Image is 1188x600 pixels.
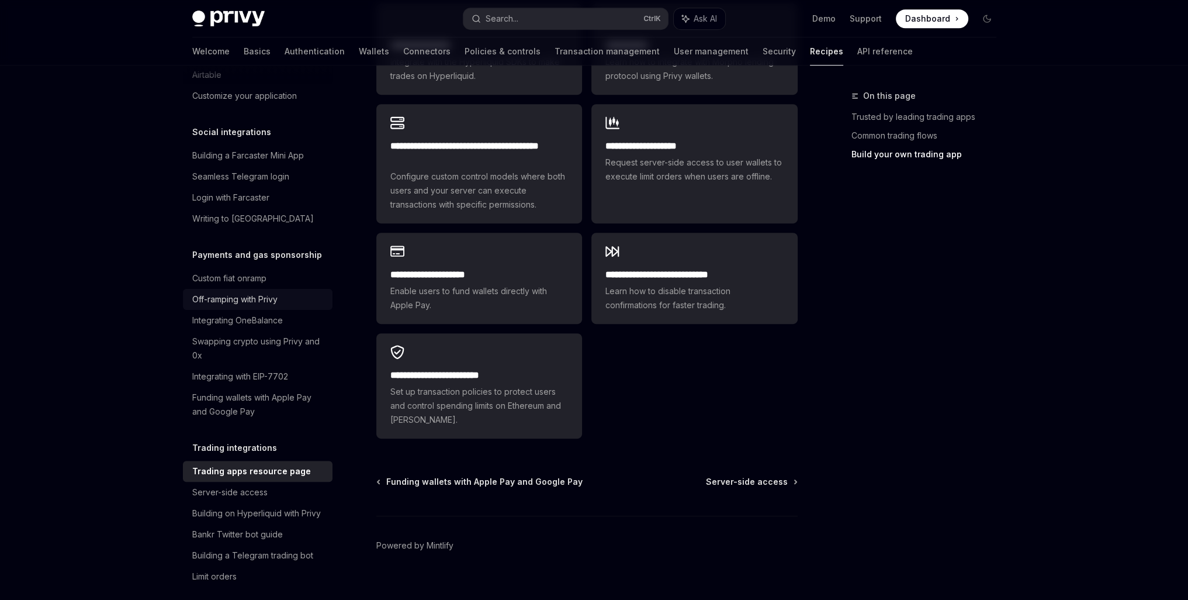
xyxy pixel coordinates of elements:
a: Trading apps resource page [183,461,332,482]
a: Basics [244,37,271,65]
a: Transaction management [555,37,660,65]
a: Recipes [810,37,843,65]
span: Set up transaction policies to protect users and control spending limits on Ethereum and [PERSON_... [390,385,568,427]
span: Enable users to fund wallets directly with Apple Pay. [390,284,568,312]
div: Writing to [GEOGRAPHIC_DATA] [192,212,314,226]
button: Search...CtrlK [463,8,668,29]
span: Dashboard [905,13,950,25]
div: Server-side access [192,485,268,499]
div: Login with Farcaster [192,191,269,205]
a: Off-ramping with Privy [183,289,332,310]
img: dark logo [192,11,265,27]
div: Off-ramping with Privy [192,292,278,306]
div: Customize your application [192,89,297,103]
a: Server-side access [706,476,796,488]
a: Login with Farcaster [183,187,332,208]
a: API reference [857,37,913,65]
h5: Payments and gas sponsorship [192,248,322,262]
h5: Social integrations [192,125,271,139]
a: **** **** **** *****Request server-side access to user wallets to execute limit orders when users... [591,104,797,223]
a: Security [763,37,796,65]
span: Configure custom control models where both users and your server can execute transactions with sp... [390,170,568,212]
span: Integrate with the Hyperliquid SDKs to make trades on Hyperliquid. [390,55,568,83]
a: Building on Hyperliquid with Privy [183,503,332,524]
a: Limit orders [183,566,332,587]
span: Learn how to integrate with Morpho lending protocol using Privy wallets. [605,55,783,83]
span: Ask AI [694,13,717,25]
div: Building on Hyperliquid with Privy [192,506,321,520]
a: Trusted by leading trading apps [851,108,1006,126]
span: Ctrl K [643,14,661,23]
button: Ask AI [674,8,725,29]
a: Custom fiat onramp [183,268,332,289]
a: Seamless Telegram login [183,166,332,187]
a: Funding wallets with Apple Pay and Google Pay [377,476,583,488]
a: Connectors [403,37,451,65]
h5: Trading integrations [192,441,277,455]
a: Dashboard [896,9,968,28]
a: Authentication [285,37,345,65]
div: Integrating OneBalance [192,313,283,327]
a: Wallets [359,37,389,65]
a: Support [850,13,882,25]
a: Bankr Twitter bot guide [183,524,332,545]
div: Building a Farcaster Mini App [192,149,304,163]
div: Integrating with EIP-7702 [192,370,288,384]
div: Custom fiat onramp [192,271,266,285]
a: Building a Farcaster Mini App [183,145,332,166]
a: Policies & controls [465,37,541,65]
span: Funding wallets with Apple Pay and Google Pay [386,476,583,488]
div: Building a Telegram trading bot [192,549,313,563]
a: Funding wallets with Apple Pay and Google Pay [183,387,332,422]
a: Welcome [192,37,230,65]
a: Integrating OneBalance [183,310,332,331]
a: Swapping crypto using Privy and 0x [183,331,332,366]
a: Building a Telegram trading bot [183,545,332,566]
button: Toggle dark mode [978,9,996,28]
a: Integrating with EIP-7702 [183,366,332,387]
div: Seamless Telegram login [192,170,289,184]
a: User management [674,37,749,65]
span: Request server-side access to user wallets to execute limit orders when users are offline. [605,156,783,184]
span: Learn how to disable transaction confirmations for faster trading. [605,284,783,312]
a: Powered by Mintlify [376,540,453,551]
a: Customize your application [183,85,332,106]
div: Limit orders [192,570,237,584]
a: Server-side access [183,482,332,503]
div: Bankr Twitter bot guide [192,527,283,542]
div: Funding wallets with Apple Pay and Google Pay [192,391,325,419]
div: Trading apps resource page [192,464,311,478]
a: Writing to [GEOGRAPHIC_DATA] [183,208,332,229]
a: Build your own trading app [851,145,1006,164]
div: Swapping crypto using Privy and 0x [192,335,325,363]
div: Search... [486,12,518,26]
a: Common trading flows [851,126,1006,145]
a: Demo [812,13,836,25]
span: On this page [863,89,916,103]
span: Server-side access [706,476,788,488]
